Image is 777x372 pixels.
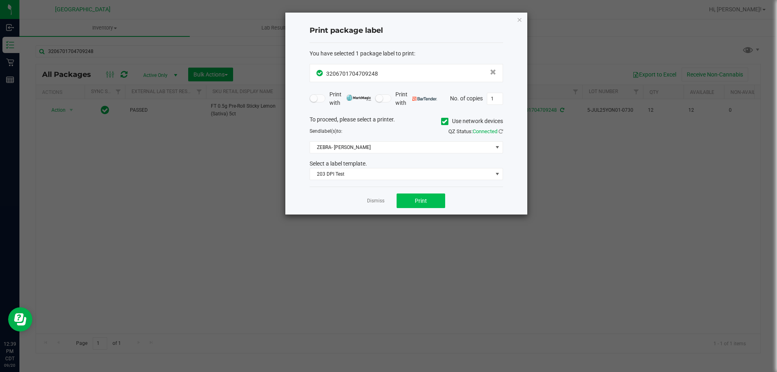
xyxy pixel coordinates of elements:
[346,95,371,101] img: mark_magic_cybra.png
[310,142,493,153] span: ZEBRA- [PERSON_NAME]
[310,128,342,134] span: Send to:
[8,307,32,332] iframe: Resource center
[326,70,378,77] span: 3206701704709248
[367,198,384,204] a: Dismiss
[321,128,337,134] span: label(s)
[310,168,493,180] span: 203 DPI Test
[310,50,414,57] span: You have selected 1 package label to print
[310,49,503,58] div: :
[316,69,324,77] span: In Sync
[450,95,483,101] span: No. of copies
[395,90,437,107] span: Print with
[304,115,509,128] div: To proceed, please select a printer.
[473,128,497,134] span: Connected
[310,26,503,36] h4: Print package label
[415,198,427,204] span: Print
[397,193,445,208] button: Print
[448,128,503,134] span: QZ Status:
[329,90,371,107] span: Print with
[412,97,437,101] img: bartender.png
[304,159,509,168] div: Select a label template.
[441,117,503,125] label: Use network devices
